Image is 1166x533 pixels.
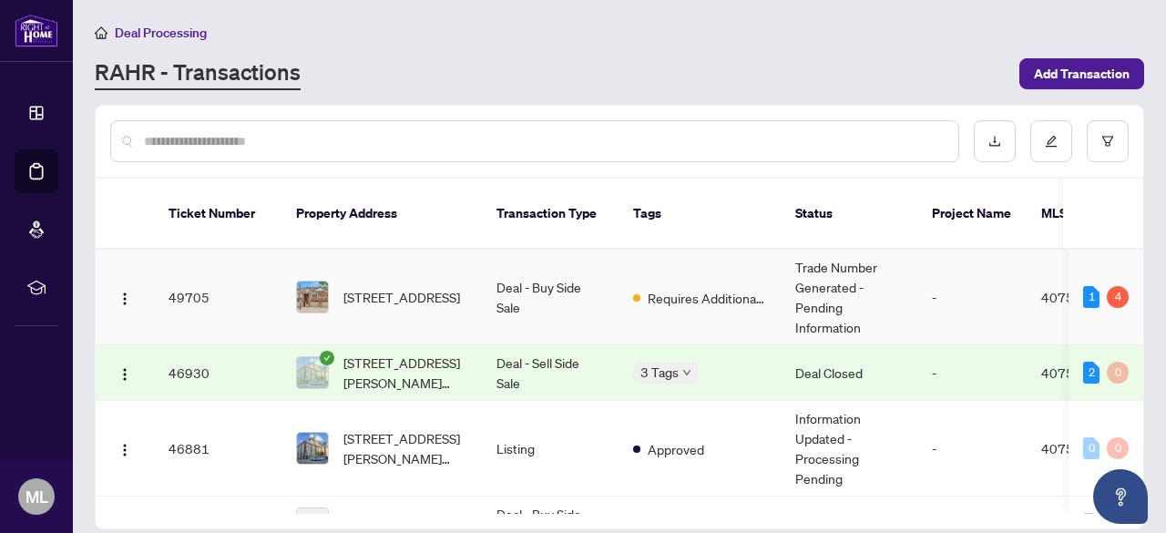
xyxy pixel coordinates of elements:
td: - [917,401,1027,497]
div: 2 [1083,362,1100,384]
td: - [917,250,1027,345]
button: download [974,120,1016,162]
img: logo [15,14,58,47]
span: [STREET_ADDRESS][PERSON_NAME][PERSON_NAME] [343,428,467,468]
button: Logo [110,358,139,387]
img: Logo [118,292,132,306]
th: Ticket Number [154,179,281,250]
span: ML [26,484,48,509]
span: check-circle [320,351,334,365]
span: Requires Additional Docs [648,288,766,308]
button: filter [1087,120,1129,162]
button: Logo [110,282,139,312]
div: 0 [1107,362,1129,384]
button: Add Transaction [1019,58,1144,89]
div: 1 [1083,286,1100,308]
img: thumbnail-img [297,282,328,313]
img: Logo [118,443,132,457]
span: Add Transaction [1034,59,1130,88]
span: [STREET_ADDRESS][PERSON_NAME][PERSON_NAME] [343,353,467,393]
td: Deal - Buy Side Sale [482,250,619,345]
img: thumbnail-img [297,433,328,464]
img: Logo [118,367,132,382]
th: Project Name [917,179,1027,250]
div: 0 [1107,437,1129,459]
a: RAHR - Transactions [95,57,301,90]
th: Status [781,179,917,250]
th: Property Address [281,179,482,250]
span: download [988,135,1001,148]
td: 46881 [154,401,281,497]
td: Information Updated - Processing Pending [781,401,917,497]
button: Open asap [1093,469,1148,524]
span: home [95,26,107,39]
span: Approved [648,439,704,459]
th: MLS # [1027,179,1136,250]
td: Deal Closed [781,345,917,401]
td: Trade Number Generated - Pending Information [781,250,917,345]
span: 40754552 [1041,364,1107,381]
td: 49705 [154,250,281,345]
span: edit [1045,135,1058,148]
button: edit [1030,120,1072,162]
span: 3 Tags [640,362,679,383]
td: Deal - Sell Side Sale [482,345,619,401]
td: - [917,345,1027,401]
th: Transaction Type [482,179,619,250]
span: filter [1101,135,1114,148]
span: 40754552 [1041,440,1107,456]
img: thumbnail-img [297,357,328,388]
td: Listing [482,401,619,497]
th: Tags [619,179,781,250]
div: 0 [1083,437,1100,459]
span: Deal Processing [115,25,207,41]
div: 4 [1107,286,1129,308]
span: [STREET_ADDRESS] [343,287,460,307]
span: down [682,368,691,377]
td: 46930 [154,345,281,401]
button: Logo [110,434,139,463]
span: 40756689 [1041,289,1107,305]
